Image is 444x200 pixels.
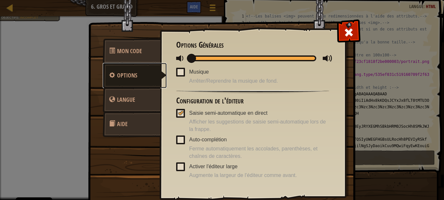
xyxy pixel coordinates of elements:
[189,172,329,179] span: Augmente la largeur de l'éditeur comme avant.
[176,90,329,93] img: hr.png
[189,164,238,169] span: Activer l'éditeur large
[189,69,209,75] span: Musique
[189,137,227,142] span: Auto-complétion
[103,87,161,112] a: Langue
[176,41,329,49] h3: Options Générales
[117,96,135,104] span: game_menu.change_language_caption
[117,120,128,128] span: Aide
[103,39,161,64] a: Mon Code
[117,71,137,79] span: Configurer les réglages
[189,118,329,133] span: Afficher les suggestions de saisie semi-automatique lors de la frappe.
[176,96,329,105] h3: Configuration de l'éditeur
[103,63,167,88] a: Options
[189,145,329,160] span: Ferme automatiquement les accolades, parenthèses, et chaînes de caractères.
[189,77,329,85] span: Arrêter/Reprendre la musique de fond.
[189,110,268,116] span: Saisie semi-automatique en direct
[117,47,142,55] span: Actions de Code Rapides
